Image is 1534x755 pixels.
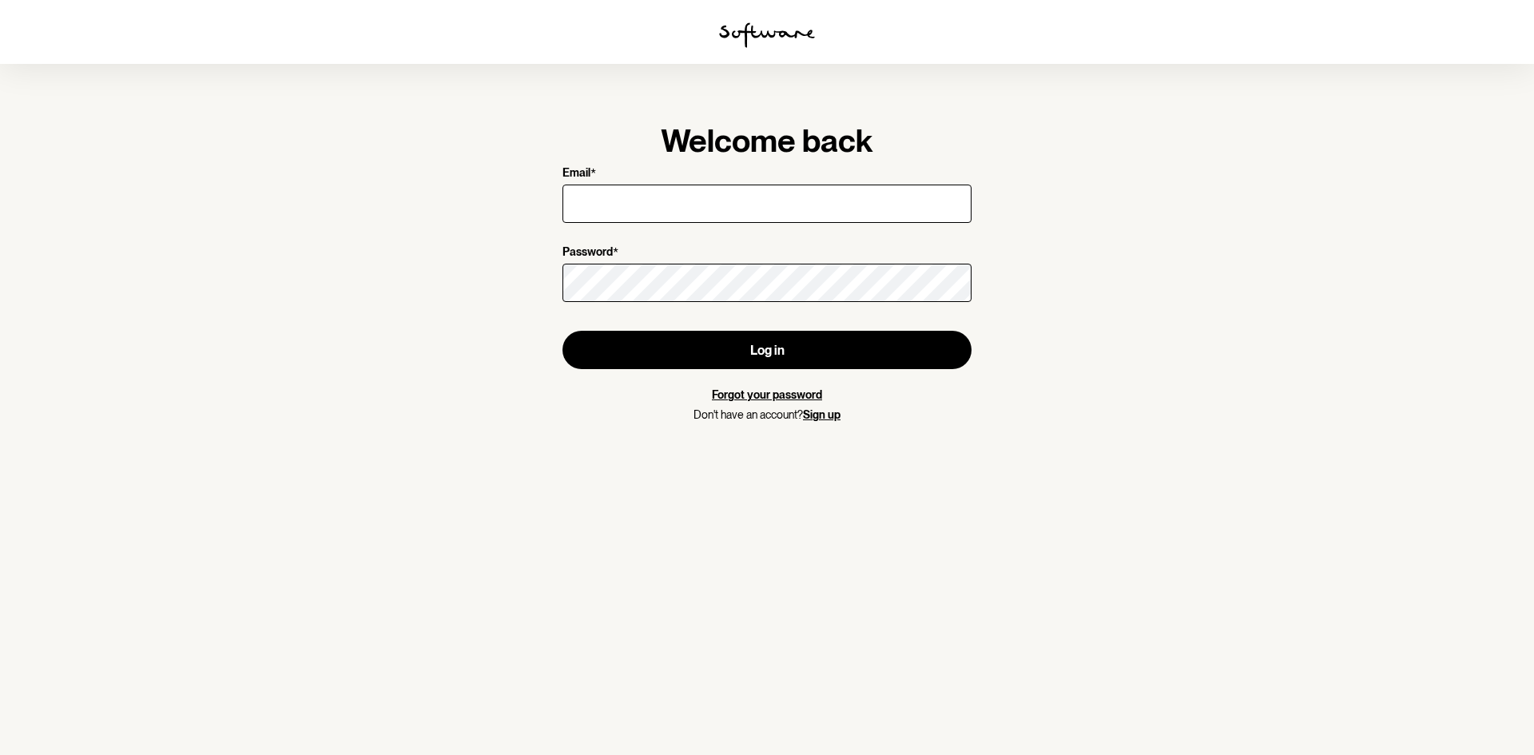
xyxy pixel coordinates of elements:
[562,408,972,422] p: Don't have an account?
[803,408,841,421] a: Sign up
[719,22,815,48] img: software logo
[712,388,822,401] a: Forgot your password
[562,245,613,260] p: Password
[562,166,590,181] p: Email
[562,121,972,160] h1: Welcome back
[562,331,972,369] button: Log in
